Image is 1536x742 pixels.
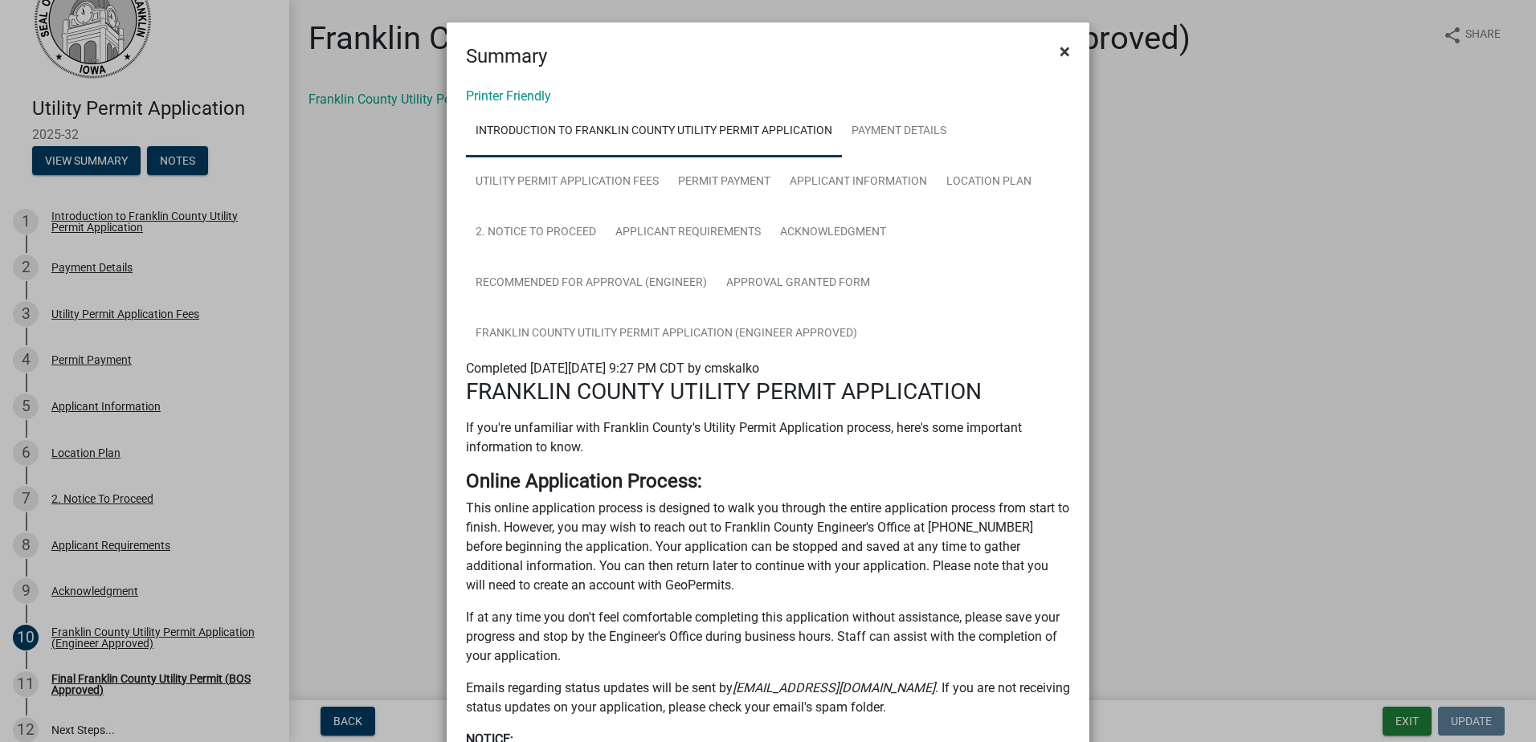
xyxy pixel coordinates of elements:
p: If you're unfamiliar with Franklin County's Utility Permit Application process, here's some impor... [466,418,1070,457]
a: Printer Friendly [466,88,551,104]
a: Applicant Requirements [606,207,770,259]
h3: FRANKLIN COUNTY UTILITY PERMIT APPLICATION [466,378,1070,406]
a: Introduction to Franklin County Utility Permit Application [466,106,842,157]
i: [EMAIL_ADDRESS][DOMAIN_NAME] [733,680,935,695]
span: × [1060,40,1070,63]
a: RECOMMENDED FOR APPROVAL (Engineer) [466,258,717,309]
a: Permit Payment [668,157,780,208]
a: Franklin County Utility Permit Application (Engineer Approved) [466,308,867,360]
p: Emails regarding status updates will be sent by . If you are not receiving status updates on your... [466,679,1070,717]
h4: Summary [466,42,547,71]
a: 2. Notice To Proceed [466,207,606,259]
a: Utility Permit Application Fees [466,157,668,208]
a: Acknowledgment [770,207,896,259]
a: Location Plan [937,157,1041,208]
a: Applicant Information [780,157,937,208]
p: This online application process is designed to walk you through the entire application process fr... [466,499,1070,595]
button: Close [1047,29,1083,74]
p: If at any time you don't feel comfortable completing this application without assistance, please ... [466,608,1070,666]
a: Approval Granted Form [717,258,880,309]
span: Completed [DATE][DATE] 9:27 PM CDT by cmskalko [466,361,759,376]
a: Payment Details [842,106,956,157]
strong: Online Application Process: [466,470,702,492]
